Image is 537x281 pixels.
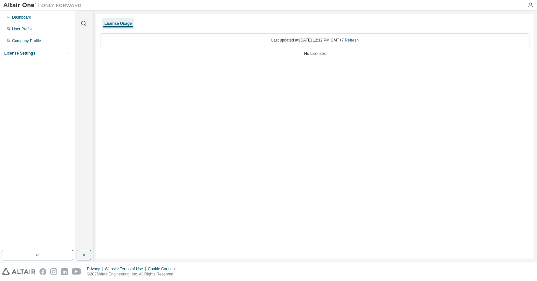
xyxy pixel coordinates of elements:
[72,268,81,275] img: youtube.svg
[100,33,530,47] div: Last updated at: [DATE] 12:12 PM GMT+7
[61,268,68,275] img: linkedin.svg
[12,26,33,32] div: User Profile
[105,266,148,272] div: Website Terms of Use
[148,266,179,272] div: Cookie Consent
[87,272,180,277] p: © 2025 Altair Engineering, Inc. All Rights Reserved.
[2,268,36,275] img: altair_logo.svg
[39,268,46,275] img: facebook.svg
[87,266,105,272] div: Privacy
[3,2,85,8] img: Altair One
[345,38,359,42] a: Refresh
[50,268,57,275] img: instagram.svg
[104,21,132,26] div: License Usage
[12,15,31,20] div: Dashboard
[100,51,530,56] div: No Licenses
[12,38,41,43] div: Company Profile
[4,51,35,56] div: License Settings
